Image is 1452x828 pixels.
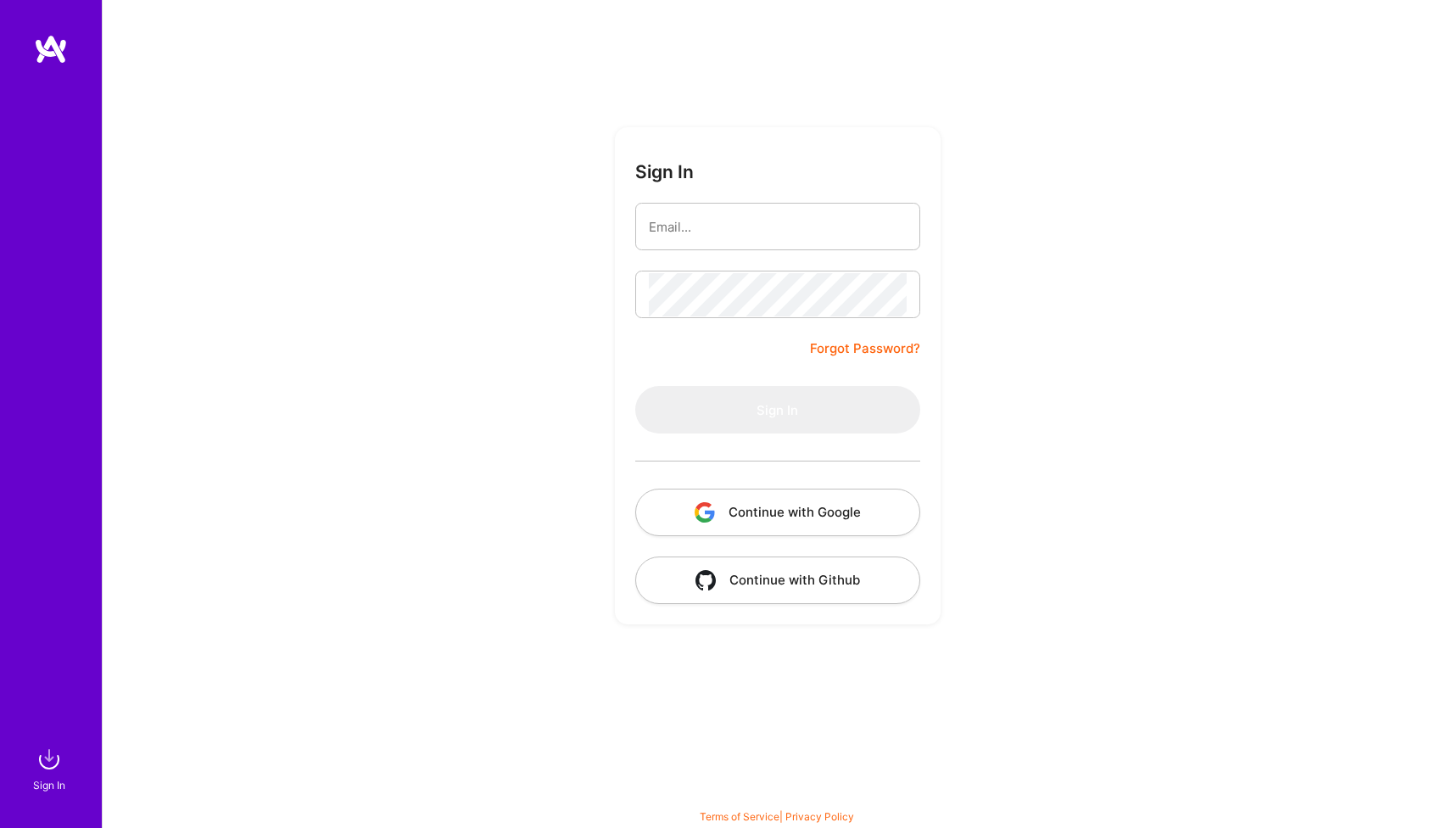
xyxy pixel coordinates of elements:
span: | [700,810,854,823]
button: Continue with Github [635,557,920,604]
button: Sign In [635,386,920,434]
img: logo [34,34,68,64]
div: Sign In [33,776,65,794]
input: Email... [649,205,907,249]
a: sign inSign In [36,742,66,794]
div: © 2025 ATeams Inc., All rights reserved. [102,777,1452,820]
img: icon [695,502,715,523]
h3: Sign In [635,161,694,182]
img: icon [695,570,716,590]
img: sign in [32,742,66,776]
a: Terms of Service [700,810,779,823]
a: Privacy Policy [785,810,854,823]
a: Forgot Password? [810,338,920,359]
button: Continue with Google [635,489,920,536]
